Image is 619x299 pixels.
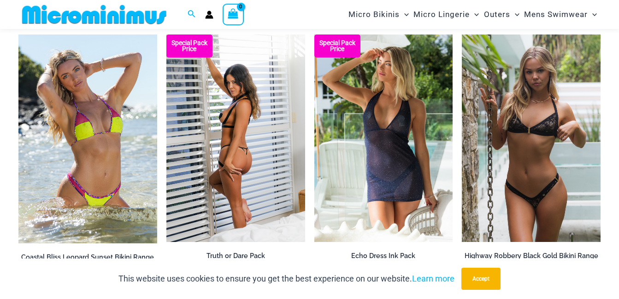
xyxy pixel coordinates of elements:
a: Micro BikinisMenu ToggleMenu Toggle [346,3,411,26]
a: View Shopping Cart, empty [223,4,244,25]
a: Mens SwimwearMenu ToggleMenu Toggle [522,3,599,26]
img: Highway Robbery Black Gold 359 Clip Top 439 Clip Bottom 01v2 [462,34,601,242]
p: This website uses cookies to ensure you get the best experience on our website. [118,272,454,286]
span: Menu Toggle [588,3,597,26]
b: Special Pack Price [166,40,212,52]
a: Echo Dress Ink Pack [314,252,453,264]
a: Coastal Bliss Leopard Sunset 3171 Tri Top 4371 Thong Bikini 06Coastal Bliss Leopard Sunset 3171 T... [18,34,157,243]
a: Account icon link [205,11,213,19]
span: Outers [484,3,510,26]
img: Truth or Dare Black 1905 Bodysuit 611 Micro 06 [166,34,305,242]
h2: Highway Robbery Black Gold Bikini Range [462,252,601,260]
h2: Coastal Bliss Leopard Sunset Bikini Range [18,253,157,262]
img: Echo Ink 5671 Dress 682 Thong 07 [314,34,453,242]
span: Mens Swimwear [524,3,588,26]
a: Highway Robbery Black Gold 359 Clip Top 439 Clip Bottom 01v2Highway Robbery Black Gold 359 Clip T... [462,34,601,242]
span: Menu Toggle [510,3,519,26]
h2: Truth or Dare Pack [166,252,305,260]
span: Micro Bikinis [348,3,400,26]
span: Menu Toggle [470,3,479,26]
span: Micro Lingerie [413,3,470,26]
a: Micro LingerieMenu ToggleMenu Toggle [411,3,481,26]
b: Special Pack Price [314,40,360,52]
nav: Site Navigation [345,1,601,28]
a: Truth or Dare Pack [166,252,305,264]
button: Accept [461,268,501,290]
a: Coastal Bliss Leopard Sunset Bikini Range [18,253,157,265]
a: OutersMenu ToggleMenu Toggle [482,3,522,26]
img: MM SHOP LOGO FLAT [18,4,170,25]
a: Truth or Dare Black 1905 Bodysuit 611 Micro 07 Truth or Dare Black 1905 Bodysuit 611 Micro 06Trut... [166,34,305,242]
a: Highway Robbery Black Gold Bikini Range [462,252,601,264]
img: Coastal Bliss Leopard Sunset 3171 Tri Top 4371 Thong Bikini 06 [18,34,157,243]
a: Echo Ink 5671 Dress 682 Thong 07 Echo Ink 5671 Dress 682 Thong 08Echo Ink 5671 Dress 682 Thong 08 [314,34,453,242]
a: Search icon link [188,9,196,20]
a: Learn more [412,274,454,283]
h2: Echo Dress Ink Pack [314,252,453,260]
span: Menu Toggle [400,3,409,26]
